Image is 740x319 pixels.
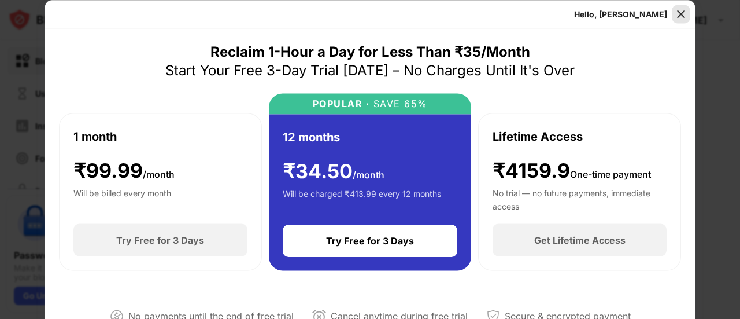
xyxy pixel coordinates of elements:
span: /month [353,168,384,180]
span: /month [143,168,175,179]
div: Lifetime Access [493,127,583,145]
div: Hello, [PERSON_NAME] [574,9,667,19]
div: 12 months [283,128,340,145]
div: Reclaim 1-Hour a Day for Less Than ₹35/Month [210,42,530,61]
span: One-time payment [570,168,651,179]
div: Will be charged ₹413.99 every 12 months [283,188,441,211]
div: ₹ 99.99 [73,159,175,182]
div: ₹4159.9 [493,159,651,182]
div: SAVE 65% [369,98,428,109]
div: ₹ 34.50 [283,159,384,183]
div: Will be billed every month [73,187,171,210]
div: Try Free for 3 Days [116,234,204,246]
div: No trial — no future payments, immediate access [493,187,667,210]
div: POPULAR · [313,98,370,109]
div: Start Your Free 3-Day Trial [DATE] – No Charges Until It's Over [165,61,575,79]
div: Try Free for 3 Days [326,235,414,247]
div: Get Lifetime Access [534,234,626,246]
div: 1 month [73,127,117,145]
